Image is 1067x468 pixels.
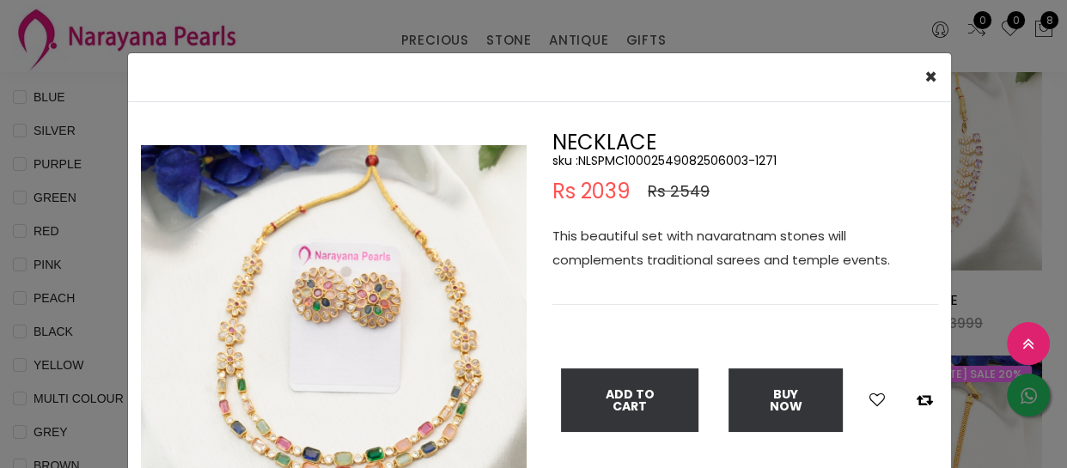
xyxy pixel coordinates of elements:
h5: sku : NLSPMC10002549082506003-1271 [552,153,938,168]
span: Rs 2039 [552,181,631,202]
button: Add To Cart [561,368,698,432]
span: × [924,63,937,91]
button: Add to wishlist [864,389,890,411]
h2: NECKLACE [552,132,938,153]
span: Rs 2549 [648,181,710,202]
p: This beautiful set with navaratnam stones will complements traditional sarees and temple events. [552,224,938,272]
button: Buy Now [729,368,843,432]
button: Add to compare [912,389,938,411]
